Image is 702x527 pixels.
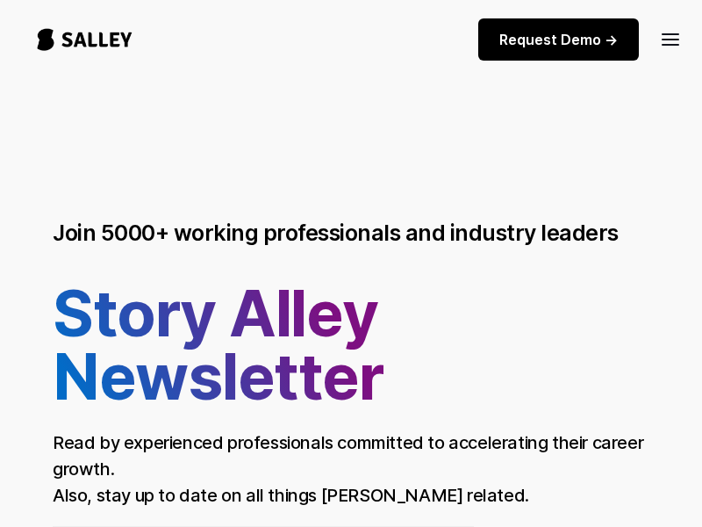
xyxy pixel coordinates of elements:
[649,18,681,61] div: menu
[53,282,649,422] h1: Story Alley Newsletter
[478,18,639,61] a: Request Demo ->
[53,220,619,246] h3: Join 5000+ working professionals and industry leaders
[21,11,148,69] a: home
[53,432,643,506] h3: Read by experienced professionals committed to accelerating their career growth. Also, stay up to...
